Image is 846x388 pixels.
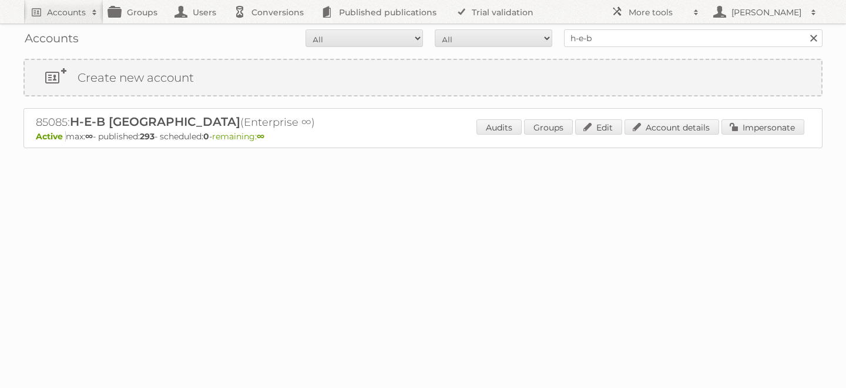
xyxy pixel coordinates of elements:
[629,6,687,18] h2: More tools
[212,131,264,142] span: remaining:
[203,131,209,142] strong: 0
[476,119,522,135] a: Audits
[575,119,622,135] a: Edit
[47,6,86,18] h2: Accounts
[140,131,155,142] strong: 293
[728,6,805,18] h2: [PERSON_NAME]
[721,119,804,135] a: Impersonate
[25,60,821,95] a: Create new account
[36,131,810,142] p: max: - published: - scheduled: -
[36,131,66,142] span: Active
[36,115,447,130] h2: 85085: (Enterprise ∞)
[524,119,573,135] a: Groups
[70,115,240,129] span: H-E-B [GEOGRAPHIC_DATA]
[257,131,264,142] strong: ∞
[625,119,719,135] a: Account details
[85,131,93,142] strong: ∞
